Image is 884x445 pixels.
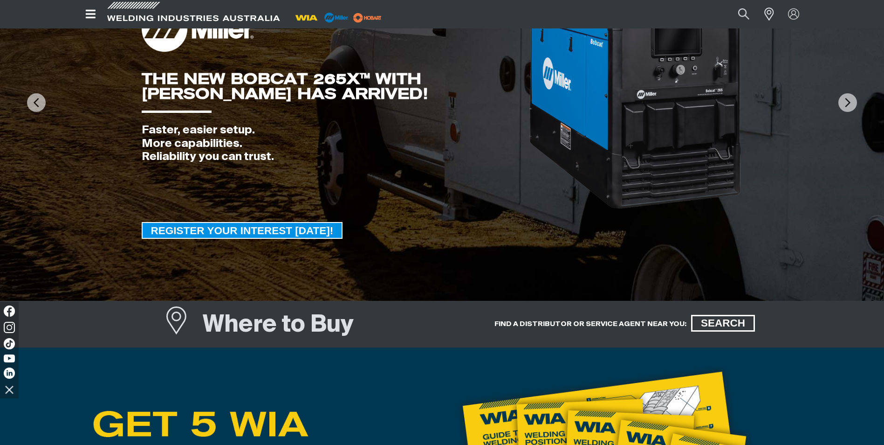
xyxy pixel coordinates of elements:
span: SEARCH [692,315,754,332]
a: REGISTER YOUR INTEREST TODAY! [142,222,343,239]
img: YouTube [4,355,15,362]
img: miller [350,11,384,25]
div: Faster, easier setup. More capabilities. Reliability you can trust. [142,124,528,164]
img: hide socials [1,382,17,397]
button: Search products [728,4,760,25]
img: Instagram [4,322,15,333]
a: miller [350,14,384,21]
input: Product name or item number... [716,4,759,25]
h1: Where to Buy [203,310,354,341]
a: SEARCH [691,315,755,332]
h5: FIND A DISTRIBUTOR OR SERVICE AGENT NEAR YOU: [494,320,686,328]
div: THE NEW BOBCAT 265X™ WITH [PERSON_NAME] HAS ARRIVED! [142,71,528,101]
a: Where to Buy [165,309,203,344]
img: LinkedIn [4,368,15,379]
span: REGISTER YOUR INTEREST [DATE]! [143,222,342,239]
img: Facebook [4,306,15,317]
img: NextArrow [838,93,857,112]
img: PrevArrow [27,93,46,112]
img: TikTok [4,338,15,349]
